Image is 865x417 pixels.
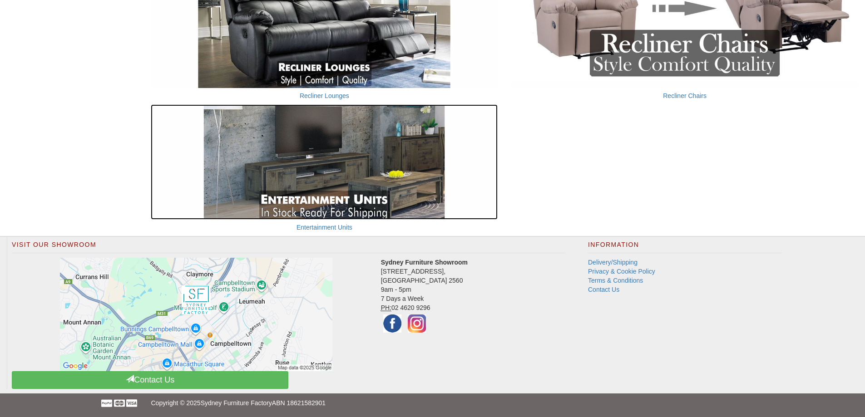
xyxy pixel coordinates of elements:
a: Terms & Conditions [588,277,643,284]
a: Click to activate map [19,258,374,371]
img: Instagram [405,312,428,335]
strong: Sydney Furniture Showroom [381,259,468,266]
a: Sydney Furniture Factory [201,399,272,407]
a: Contact Us [12,371,288,389]
a: Delivery/Shipping [588,259,638,266]
abbr: Phone [381,304,391,312]
img: Click to activate map [60,258,332,371]
a: Recliner Lounges [300,92,349,99]
a: Privacy & Cookie Policy [588,268,655,275]
p: Copyright © 2025 ABN 18621582901 [151,393,714,412]
img: Entertainment Units [151,104,498,220]
h2: Information [588,241,781,253]
h2: Visit Our Showroom [12,241,565,253]
a: Entertainment Units [297,224,352,231]
a: Recliner Chairs [663,92,707,99]
img: Facebook [381,312,404,335]
a: Contact Us [588,286,619,293]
